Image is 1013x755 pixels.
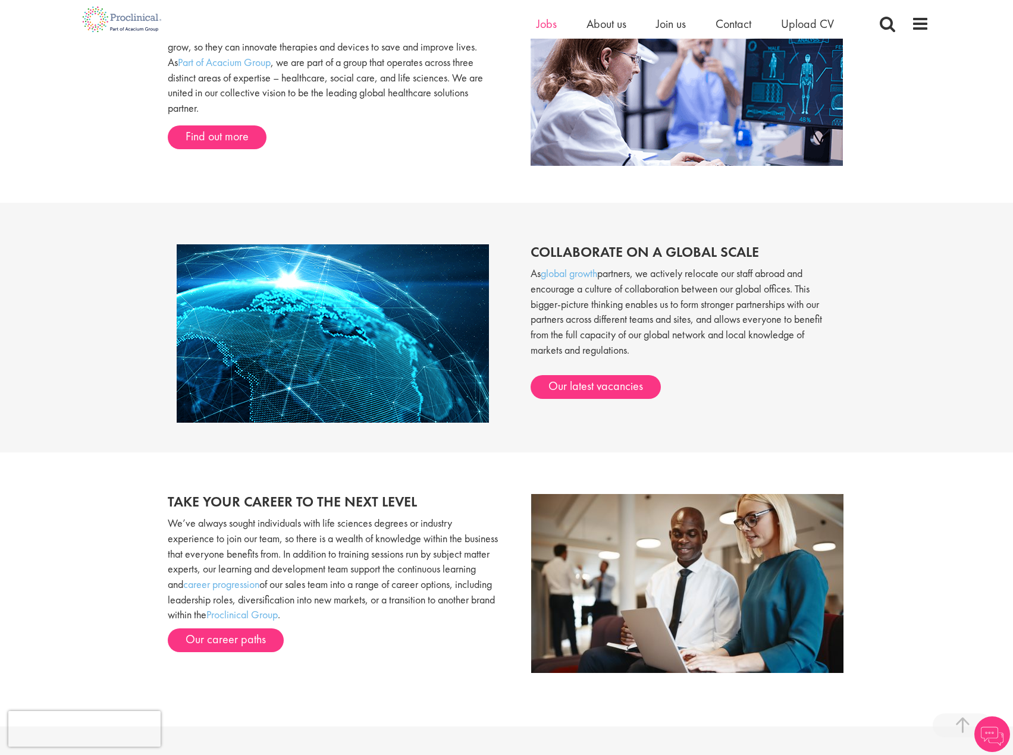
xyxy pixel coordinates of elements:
iframe: reCAPTCHA [8,711,161,747]
a: Proclinical Group [206,608,278,621]
a: About us [587,16,626,32]
a: global growth [541,266,597,280]
h2: Take your career to the next level [168,494,498,509]
h2: Collaborate on a global scale [531,244,837,260]
a: Jobs [537,16,557,32]
a: Our latest vacancies [531,375,661,399]
p: We’ve always sought individuals with life sciences degrees or industry experience to join our tea... [168,515,498,622]
p: As partners, we actively relocate our staff abroad and encourage a culture of collaboration betwe... [531,266,837,369]
p: Since we first opened our doors in [DATE], we’ve always maintained our vision and commitment as .... [168,9,498,116]
a: Upload CV [781,16,834,32]
a: Contact [716,16,751,32]
a: Our career paths [168,628,284,652]
a: Find out more [168,125,266,149]
a: career progression [183,577,259,591]
img: Chatbot [974,716,1010,752]
a: Join us [656,16,686,32]
a: Part of Acacium Group [178,55,271,69]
